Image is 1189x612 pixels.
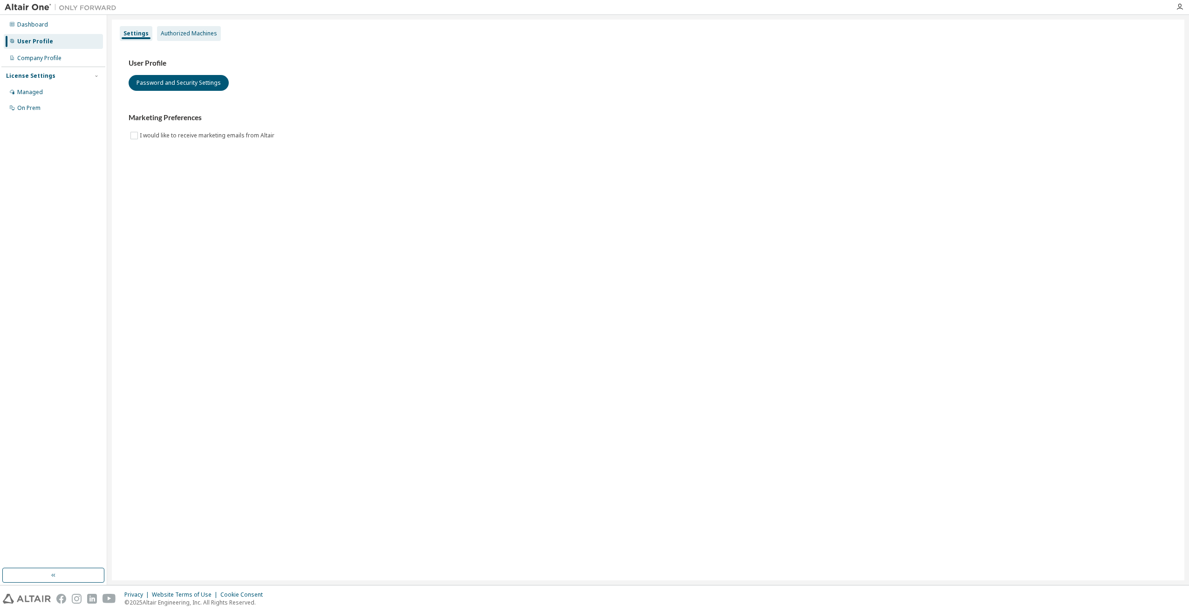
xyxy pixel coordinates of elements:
div: On Prem [17,104,41,112]
img: youtube.svg [102,594,116,604]
div: Privacy [124,591,152,598]
div: Dashboard [17,21,48,28]
p: © 2025 Altair Engineering, Inc. All Rights Reserved. [124,598,268,606]
h3: Marketing Preferences [129,113,1168,122]
h3: User Profile [129,59,1168,68]
div: Managed [17,88,43,96]
img: Altair One [5,3,121,12]
div: Cookie Consent [220,591,268,598]
div: Company Profile [17,54,61,62]
img: linkedin.svg [87,594,97,604]
div: Website Terms of Use [152,591,220,598]
div: Authorized Machines [161,30,217,37]
img: facebook.svg [56,594,66,604]
img: altair_logo.svg [3,594,51,604]
div: License Settings [6,72,55,80]
label: I would like to receive marketing emails from Altair [140,130,276,141]
div: Settings [123,30,149,37]
img: instagram.svg [72,594,82,604]
button: Password and Security Settings [129,75,229,91]
div: User Profile [17,38,53,45]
